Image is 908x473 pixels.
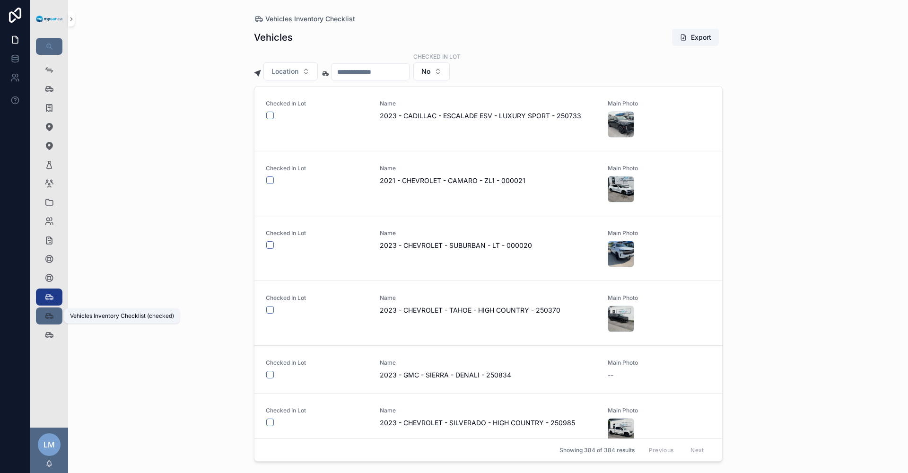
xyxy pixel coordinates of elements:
span: LM [44,439,55,450]
span: Name [380,294,597,302]
span: No [421,67,430,76]
span: 2023 - CHEVROLET - SILVERADO - HIGH COUNTRY - 250985 [380,418,597,428]
span: Name [380,100,597,107]
span: Main Photo [608,359,710,367]
span: Main Photo [608,229,710,237]
span: Checked In Lot [266,100,368,107]
span: Checked In Lot [266,407,368,414]
span: 2023 - CHEVROLET - SUBURBAN - LT - 000020 [380,241,597,250]
span: Checked In Lot [266,294,368,302]
span: 2021 - CHEVROLET - CAMARO - ZL1 - 000021 [380,176,597,185]
span: Main Photo [608,407,710,414]
button: Select Button [263,62,318,80]
span: Name [380,407,597,414]
span: Checked In Lot [266,359,368,367]
span: 2023 - CHEVROLET - TAHOE - HIGH COUNTRY - 250370 [380,306,597,315]
span: -- [608,370,613,380]
img: App logo [36,16,62,23]
span: 2023 - CADILLAC - ESCALADE ESV - LUXURY SPORT - 250733 [380,111,597,121]
span: Main Photo [608,100,710,107]
span: Showing 384 of 384 results [559,447,635,454]
span: Name [380,229,597,237]
span: Location [271,67,298,76]
span: Vehicles Inventory Checklist [265,14,355,24]
div: scrollable content [30,55,68,356]
button: Select Button [413,62,450,80]
button: Export [672,29,719,46]
label: Checked in Lot [413,52,461,61]
span: Name [380,165,597,172]
a: Vehicles Inventory Checklist [254,14,355,24]
span: Main Photo [608,165,710,172]
div: Vehicles Inventory Checklist (checked) [70,312,174,320]
span: Main Photo [608,294,710,302]
span: Checked In Lot [266,165,368,172]
span: Checked In Lot [266,229,368,237]
h1: Vehicles [254,31,293,44]
span: 2023 - GMC - SIERRA - DENALI - 250834 [380,370,597,380]
span: Name [380,359,597,367]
